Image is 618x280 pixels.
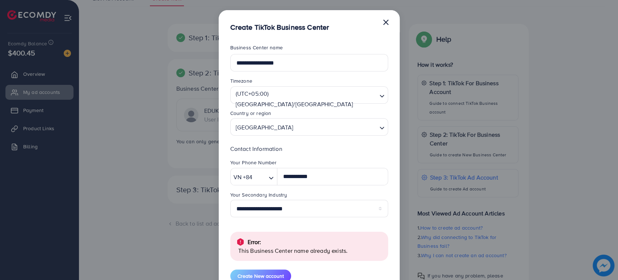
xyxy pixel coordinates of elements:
[234,111,377,122] input: Search for option
[237,272,284,280] span: Create New account
[255,172,266,183] input: Search for option
[230,118,388,136] div: Search for option
[243,172,252,182] span: +84
[234,172,241,182] span: VN
[230,110,272,117] label: Country or region
[234,121,295,134] span: [GEOGRAPHIC_DATA]
[234,88,376,110] span: (UTC+05:00) [GEOGRAPHIC_DATA]/[GEOGRAPHIC_DATA]
[230,144,388,153] p: Contact Information
[230,86,388,104] div: Search for option
[295,120,376,134] input: Search for option
[236,238,245,246] img: alert
[230,159,277,166] label: Your Phone Number
[230,22,329,32] h5: Create TikTok Business Center
[238,246,382,255] p: This Business Center name already exists.
[230,168,278,185] div: Search for option
[230,77,252,85] label: Timezone
[382,15,390,29] button: Close
[230,44,388,54] legend: Business Center name
[230,191,287,198] label: Your Secondary Industry
[248,238,261,246] p: Error:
